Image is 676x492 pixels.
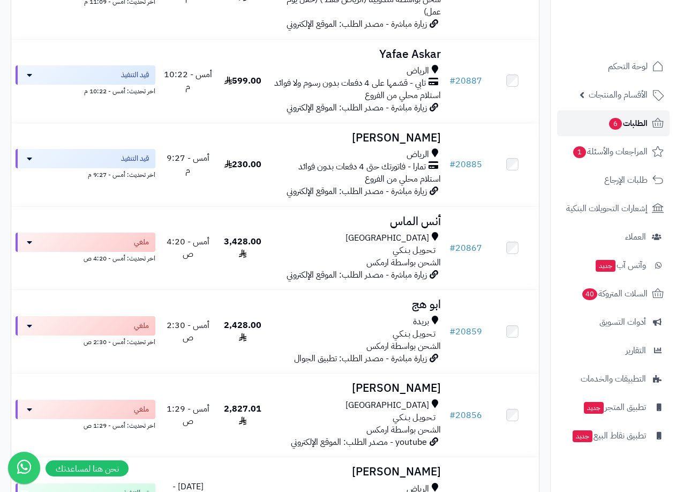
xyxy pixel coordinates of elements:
[167,152,209,177] span: أمس - 9:27 م
[572,428,646,443] span: تطبيق نقاط البيع
[449,325,482,338] a: #20859
[121,153,149,164] span: قيد التنفيذ
[16,85,155,96] div: اخر تحديث: أمس - 10:22 م
[365,89,441,102] span: استلام محلي من الفروع
[134,237,149,248] span: ملغي
[557,224,670,250] a: العملاء
[413,316,429,328] span: بريدة
[224,402,261,428] span: 2,827.01
[557,167,670,193] a: طلبات الإرجاع
[599,315,646,330] span: أدوات التسويق
[604,173,648,188] span: طلبات الإرجاع
[407,148,429,161] span: الرياض
[608,116,648,131] span: الطلبات
[224,74,261,87] span: 599.00
[609,118,622,130] span: 6
[287,18,427,31] span: زيارة مباشرة - مصدر الطلب: الموقع الإلكتروني
[134,320,149,331] span: ملغي
[589,87,648,102] span: الأقسام والمنتجات
[449,74,482,87] a: #20887
[449,325,455,338] span: #
[274,382,441,394] h3: [PERSON_NAME]
[134,404,149,415] span: ملغي
[557,309,670,335] a: أدوات التسويق
[366,423,441,436] span: الشحن بواسطة ارمكس
[167,235,209,260] span: أمس - 4:20 ص
[287,269,427,281] span: زيارة مباشرة - مصدر الطلب: الموقع الإلكتروني
[557,252,670,278] a: وآتس آبجديد
[583,400,646,415] span: تطبيق المتجر
[603,29,666,51] img: logo-2.png
[274,466,441,478] h3: [PERSON_NAME]
[557,423,670,449] a: تطبيق نقاط البيعجديد
[449,242,455,255] span: #
[407,65,429,77] span: الرياض
[557,196,670,221] a: إشعارات التحويلات البنكية
[449,158,482,171] a: #20885
[16,252,155,263] div: اخر تحديث: أمس - 4:20 ص
[626,343,646,358] span: التقارير
[625,229,646,244] span: العملاء
[449,242,482,255] a: #20867
[393,412,435,424] span: تـحـويـل بـنـكـي
[287,101,427,114] span: زيارة مباشرة - مصدر الطلب: الموقع الإلكتروني
[167,319,209,344] span: أمس - 2:30 ص
[274,215,441,228] h3: أنس الماس
[572,144,648,159] span: المراجعات والأسئلة
[557,394,670,420] a: تطبيق المتجرجديد
[557,139,670,165] a: المراجعات والأسئلة1
[16,336,155,347] div: اخر تحديث: أمس - 2:30 ص
[274,77,426,90] span: تابي - قسّمها على 4 دفعات بدون رسوم ولا فوائد
[164,68,212,93] span: أمس - 10:22 م
[581,286,648,301] span: السلات المتروكة
[557,366,670,392] a: التطبيقات والخدمات
[291,436,427,449] span: youtube - مصدر الطلب: الموقع الإلكتروني
[366,256,441,269] span: الشحن بواسطة ارمكس
[294,352,427,365] span: زيارة مباشرة - مصدر الطلب: تطبيق الجوال
[224,319,261,344] span: 2,428.00
[557,338,670,363] a: التقارير
[449,409,455,422] span: #
[274,48,441,61] h3: Yafae Askar
[573,146,586,158] span: 1
[581,371,646,386] span: التطبيقات والخدمات
[608,59,648,74] span: لوحة التحكم
[393,244,435,257] span: تـحـويـل بـنـكـي
[287,185,427,198] span: زيارة مباشرة - مصدر الطلب: الموقع الإلكتروني
[449,158,455,171] span: #
[224,235,261,260] span: 3,428.00
[582,288,597,300] span: 40
[595,258,646,273] span: وآتس آب
[298,161,426,173] span: تمارا - فاتورتك حتى 4 دفعات بدون فوائد
[557,281,670,307] a: السلات المتروكة40
[573,430,592,442] span: جديد
[16,419,155,430] div: اخر تحديث: أمس - 1:29 ص
[596,260,615,272] span: جديد
[167,402,209,428] span: أمس - 1:29 ص
[449,409,482,422] a: #20856
[224,158,261,171] span: 230.00
[365,173,441,185] span: استلام محلي من الفروع
[121,70,149,80] span: قيد التنفيذ
[345,232,429,244] span: [GEOGRAPHIC_DATA]
[557,110,670,136] a: الطلبات6
[274,299,441,311] h3: ابو هج
[449,74,455,87] span: #
[393,328,435,340] span: تـحـويـل بـنـكـي
[584,402,604,414] span: جديد
[274,132,441,144] h3: [PERSON_NAME]
[16,168,155,180] div: اخر تحديث: أمس - 9:27 م
[566,201,648,216] span: إشعارات التحويلات البنكية
[557,54,670,79] a: لوحة التحكم
[366,340,441,353] span: الشحن بواسطة ارمكس
[345,399,429,412] span: [GEOGRAPHIC_DATA]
